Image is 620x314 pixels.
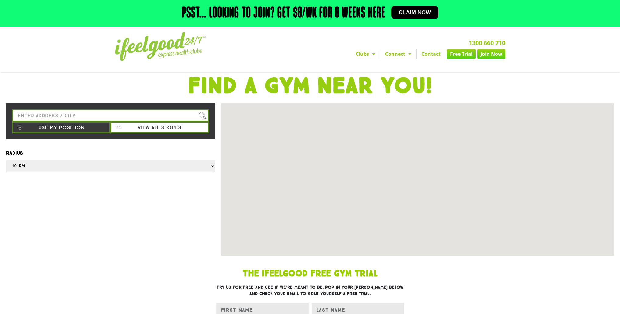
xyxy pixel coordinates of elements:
[469,39,505,47] a: 1300 660 710
[417,49,446,59] a: Contact
[12,122,110,133] button: Use my position
[3,75,617,97] h1: FIND A GYM NEAR YOU!
[380,49,416,59] a: Connect
[254,49,505,59] nav: Menu
[199,112,206,119] img: search.svg
[182,6,385,21] h2: Psst… Looking to join? Get $8/wk for 8 weeks here
[110,122,209,133] button: View all stores
[216,284,404,297] h3: Try us for free and see if we’re meant to be. Pop in your [PERSON_NAME] below and check your emai...
[176,269,444,278] h1: The IfeelGood Free Gym Trial
[447,49,476,59] a: Free Trial
[399,10,431,15] span: Claim now
[391,6,438,19] a: Claim now
[351,49,380,59] a: Clubs
[6,149,215,157] label: Radius
[477,49,505,59] a: Join Now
